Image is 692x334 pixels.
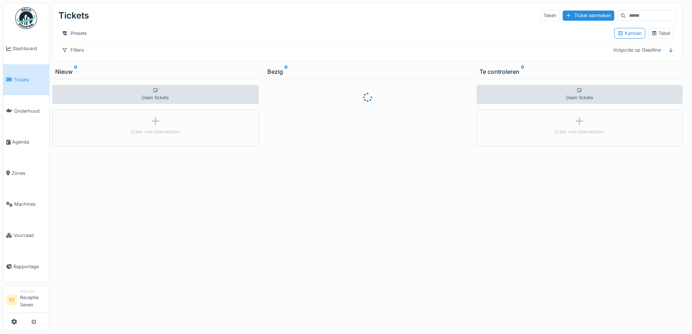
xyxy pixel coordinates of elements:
[479,67,680,76] div: Te controleren
[6,294,17,305] li: RS
[3,158,49,189] a: Zones
[131,128,180,135] div: Créer une intervention
[3,33,49,64] a: Dashboard
[521,67,524,76] sup: 0
[55,67,256,76] div: Nieuw
[58,45,87,55] div: Filters
[12,170,46,177] span: Zones
[12,138,46,145] span: Agenda
[13,76,46,83] span: Tickets
[58,6,89,25] div: Tickets
[267,67,468,76] div: Bezig
[13,232,46,239] span: Voorraad
[3,251,49,282] a: Rapportage
[14,201,46,208] span: Machines
[14,108,46,114] span: Onderhoud
[13,45,46,52] span: Dashboard
[563,11,614,20] div: Ticket aanmaken
[52,85,259,104] div: Geen tickets
[20,289,46,294] div: Manager
[540,10,560,21] div: Taken
[13,263,46,270] span: Rapportage
[3,95,49,126] a: Onderhoud
[3,220,49,251] a: Voorraad
[74,67,77,76] sup: 0
[6,289,46,313] a: RS ManagerReceptie Seven
[3,189,49,220] a: Machines
[610,45,664,55] div: Volgorde op Deadline
[58,28,90,39] div: Presets
[3,64,49,96] a: Tickets
[3,126,49,158] a: Agenda
[651,30,670,37] div: Tabel
[284,67,288,76] sup: 0
[15,7,37,29] img: Badge_color-CXgf-gQk.svg
[555,128,604,135] div: Créer une intervention
[20,289,46,311] li: Receptie Seven
[618,30,642,37] div: Kanban
[477,85,683,104] div: Geen tickets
